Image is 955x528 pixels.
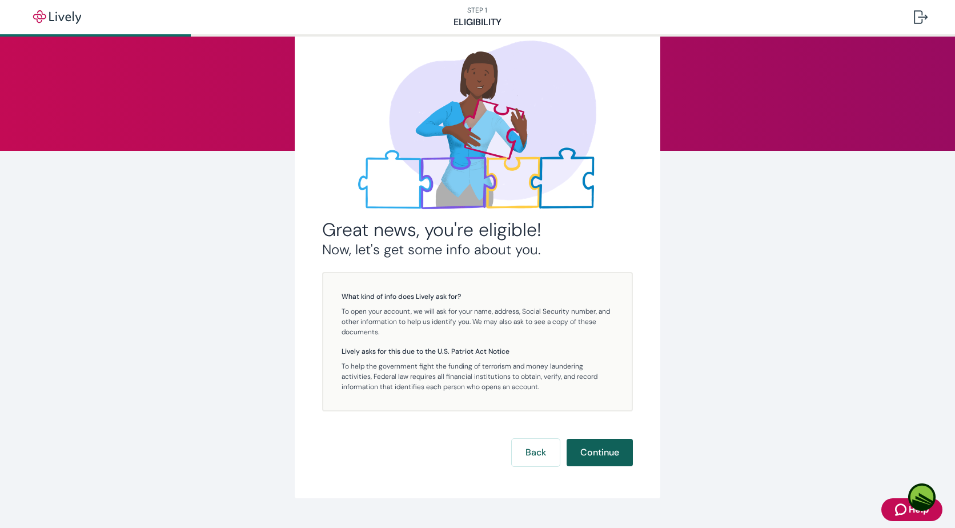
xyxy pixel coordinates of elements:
[342,346,613,357] h5: Lively asks for this due to the U.S. Patriot Act Notice
[342,361,613,392] p: To help the government fight the funding of terrorism and money laundering activities, Federal la...
[567,439,633,466] button: Continue
[512,439,560,466] button: Back
[342,306,613,337] p: To open your account, we will ask for your name, address, Social Security number, and other infor...
[322,241,633,258] h3: Now, let's get some info about you.
[881,498,942,521] button: Zendesk support iconHelp
[322,218,633,241] h2: Great news, you're eligible!
[895,503,909,517] svg: Zendesk support icon
[342,291,613,302] h5: What kind of info does Lively ask for?
[25,10,89,24] img: Lively
[905,3,937,31] button: Log out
